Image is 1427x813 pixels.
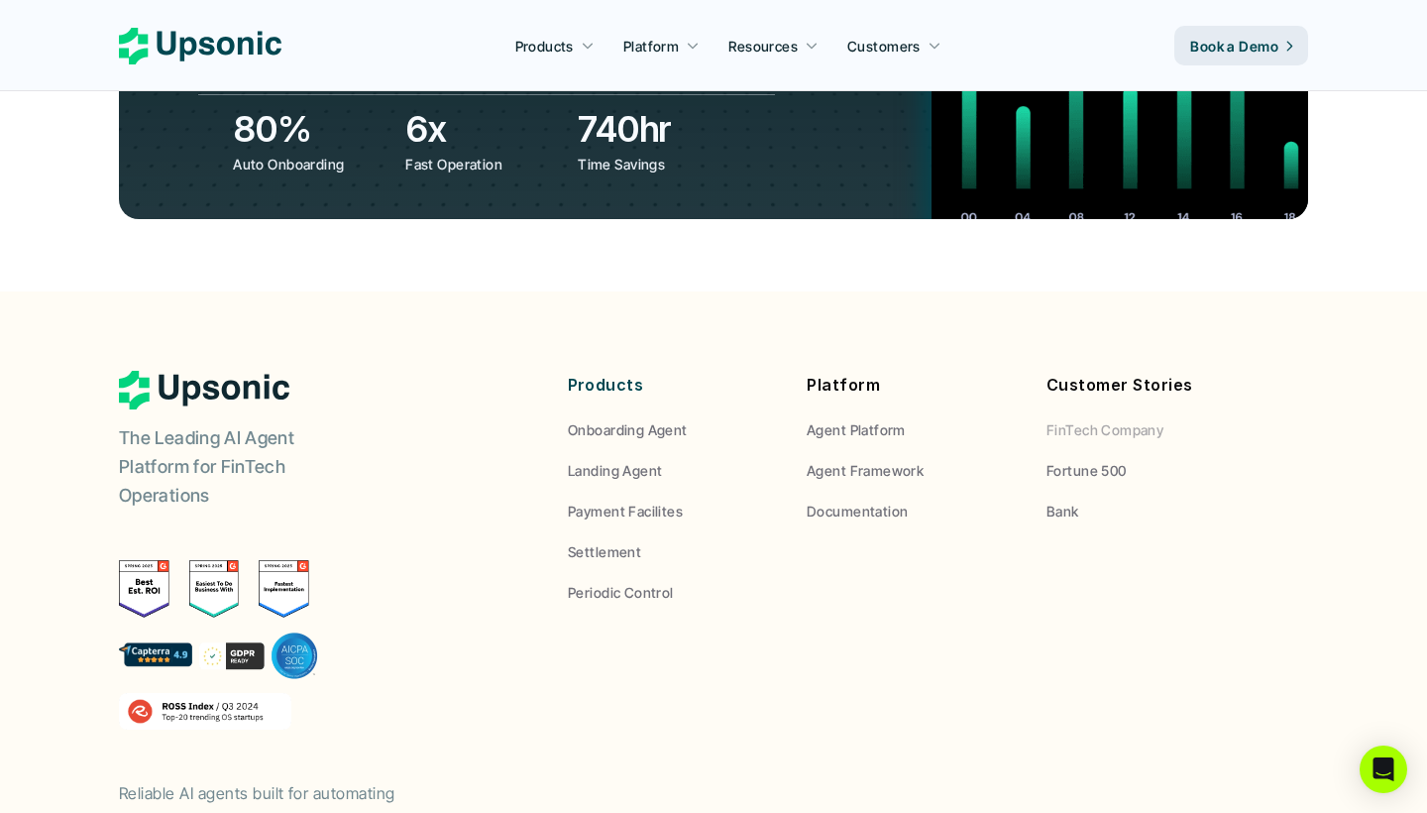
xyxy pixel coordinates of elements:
a: Products [503,28,606,63]
p: Agent Platform [807,419,906,440]
p: Platform [807,371,1017,400]
p: Onboarding Agent [568,419,688,440]
a: Documentation [807,501,1017,522]
p: Fast Operation [405,154,563,174]
h3: 740hr [578,104,740,154]
p: Book a Demo [1190,36,1278,57]
p: Products [515,36,574,57]
a: Book a Demo [1174,26,1308,65]
p: Bank [1046,501,1079,522]
p: Agent Framework [807,460,924,481]
p: The Leading AI Agent Platform for FinTech Operations [119,424,367,510]
p: Customer Stories [1046,371,1257,400]
p: Fortune 500 [1046,460,1127,481]
h3: 80% [233,104,395,154]
a: Onboarding Agent [568,419,778,440]
p: Periodic Control [568,582,674,603]
p: Products [568,371,778,400]
p: Payment Facilites [568,501,683,522]
a: Settlement [568,541,778,562]
p: Customers [847,36,921,57]
p: Time Savings [578,154,735,174]
p: Documentation [807,501,908,522]
p: Auto Onboarding [233,154,390,174]
p: Settlement [568,541,641,562]
a: Periodic Control [568,582,778,603]
div: Open Intercom Messenger [1360,746,1407,793]
p: Resources [728,36,798,57]
a: Landing Agent [568,460,778,481]
a: Payment Facilites [568,501,778,522]
p: Platform [623,36,679,57]
p: Landing Agent [568,460,662,481]
p: FinTech Company [1046,419,1163,440]
h3: 6x [405,104,568,154]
